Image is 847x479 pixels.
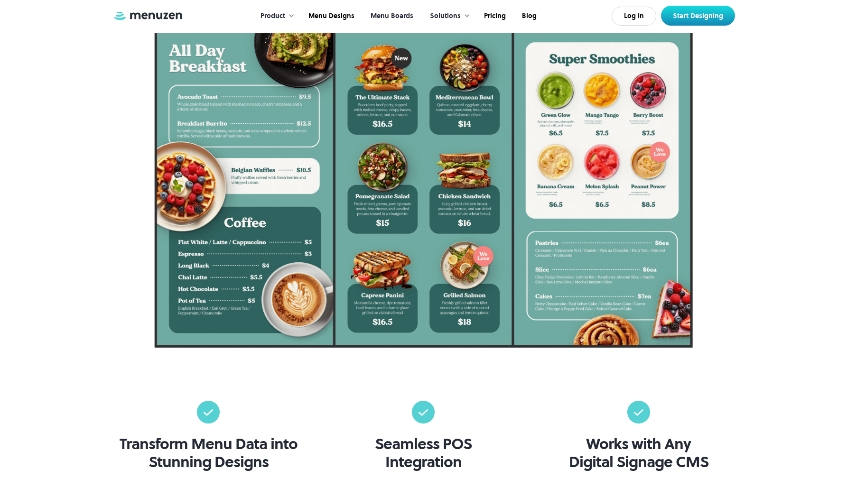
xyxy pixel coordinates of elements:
[120,435,298,471] h3: Transform Menu Data into Stunning Designs
[251,1,299,31] div: Product
[420,1,475,31] div: Solutions
[430,11,461,21] div: Solutions
[661,6,735,26] a: Start Designing
[569,435,708,471] h3: Works with Any Digital Signage CMS
[513,1,544,31] a: Blog
[475,1,513,31] a: Pricing
[375,435,472,471] h3: Seamless POS Integration
[612,7,656,26] a: Log In
[362,1,420,31] a: Menu Boards
[299,1,362,31] a: Menu Designs
[261,11,285,21] div: Product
